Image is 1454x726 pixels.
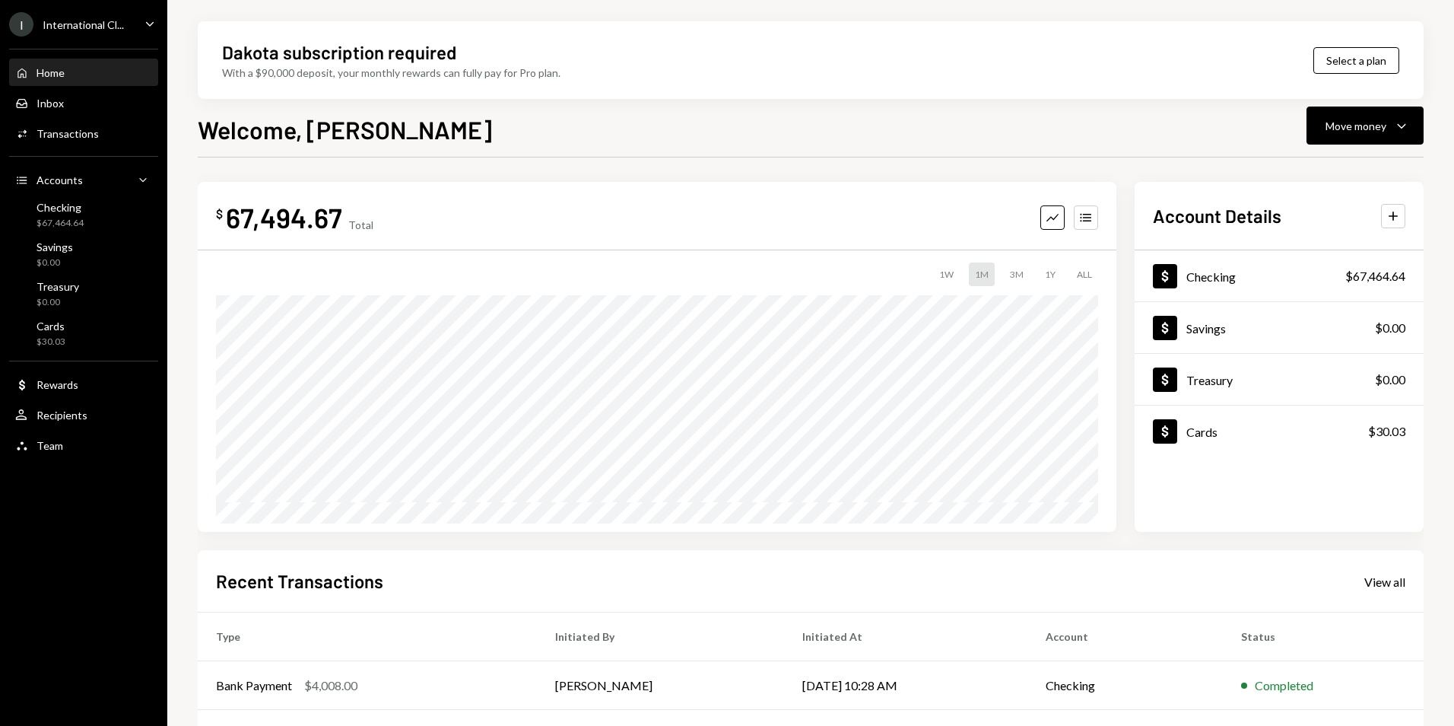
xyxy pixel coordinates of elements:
div: $4,008.00 [304,677,357,695]
div: ALL [1071,263,1098,286]
div: Team [37,439,63,452]
div: Inbox [37,97,64,110]
th: Initiated By [537,613,784,661]
div: 1M [969,263,995,286]
a: Team [9,431,158,459]
div: Bank Payment [216,677,292,695]
div: Checking [1186,269,1236,284]
div: Checking [37,201,84,214]
div: Accounts [37,174,83,186]
div: 67,494.67 [226,200,342,234]
div: $0.00 [1375,319,1405,337]
div: $30.03 [37,336,65,349]
div: Recipients [37,409,87,422]
div: Move money [1325,118,1386,134]
div: 1W [933,263,960,286]
div: View all [1364,575,1405,590]
td: Checking [1027,661,1223,710]
div: $ [216,206,223,221]
a: Treasury$0.00 [9,275,158,312]
th: Status [1223,613,1424,661]
div: Dakota subscription required [222,40,456,65]
a: Recipients [9,401,158,428]
div: Completed [1255,677,1313,695]
div: I [9,12,33,37]
div: Savings [37,240,73,253]
div: Treasury [37,280,79,293]
div: $30.03 [1368,422,1405,441]
div: 1Y [1039,263,1062,286]
a: Transactions [9,119,158,147]
th: Account [1027,613,1223,661]
a: View all [1364,573,1405,590]
a: Treasury$0.00 [1135,354,1424,405]
h1: Welcome, [PERSON_NAME] [198,114,492,145]
a: Cards$30.03 [1135,406,1424,457]
div: Transactions [37,127,99,140]
a: Checking$67,464.64 [9,196,158,233]
div: $0.00 [37,256,73,269]
a: Inbox [9,89,158,116]
div: Rewards [37,378,78,391]
div: Treasury [1186,373,1233,387]
div: Home [37,66,65,79]
h2: Recent Transactions [216,568,383,594]
a: Accounts [9,166,158,193]
th: Initiated At [784,613,1027,661]
div: $67,464.64 [37,217,84,230]
a: Cards$30.03 [9,315,158,352]
td: [PERSON_NAME] [537,661,784,710]
div: International Cl... [43,18,124,31]
div: $67,464.64 [1345,267,1405,285]
td: [DATE] 10:28 AM [784,661,1027,710]
a: Rewards [9,371,158,398]
div: Savings [1186,321,1226,336]
a: Savings$0.00 [1135,302,1424,353]
div: 3M [1004,263,1030,286]
div: Total [348,218,373,231]
th: Type [198,613,537,661]
button: Select a plan [1313,47,1399,74]
div: Cards [1186,425,1217,439]
a: Checking$67,464.64 [1135,250,1424,301]
h2: Account Details [1153,203,1281,228]
div: With a $90,000 deposit, your monthly rewards can fully pay for Pro plan. [222,65,560,81]
div: $0.00 [1375,371,1405,389]
a: Home [9,59,158,86]
a: Savings$0.00 [9,236,158,272]
div: Cards [37,320,65,333]
button: Move money [1306,107,1424,145]
div: $0.00 [37,296,79,309]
